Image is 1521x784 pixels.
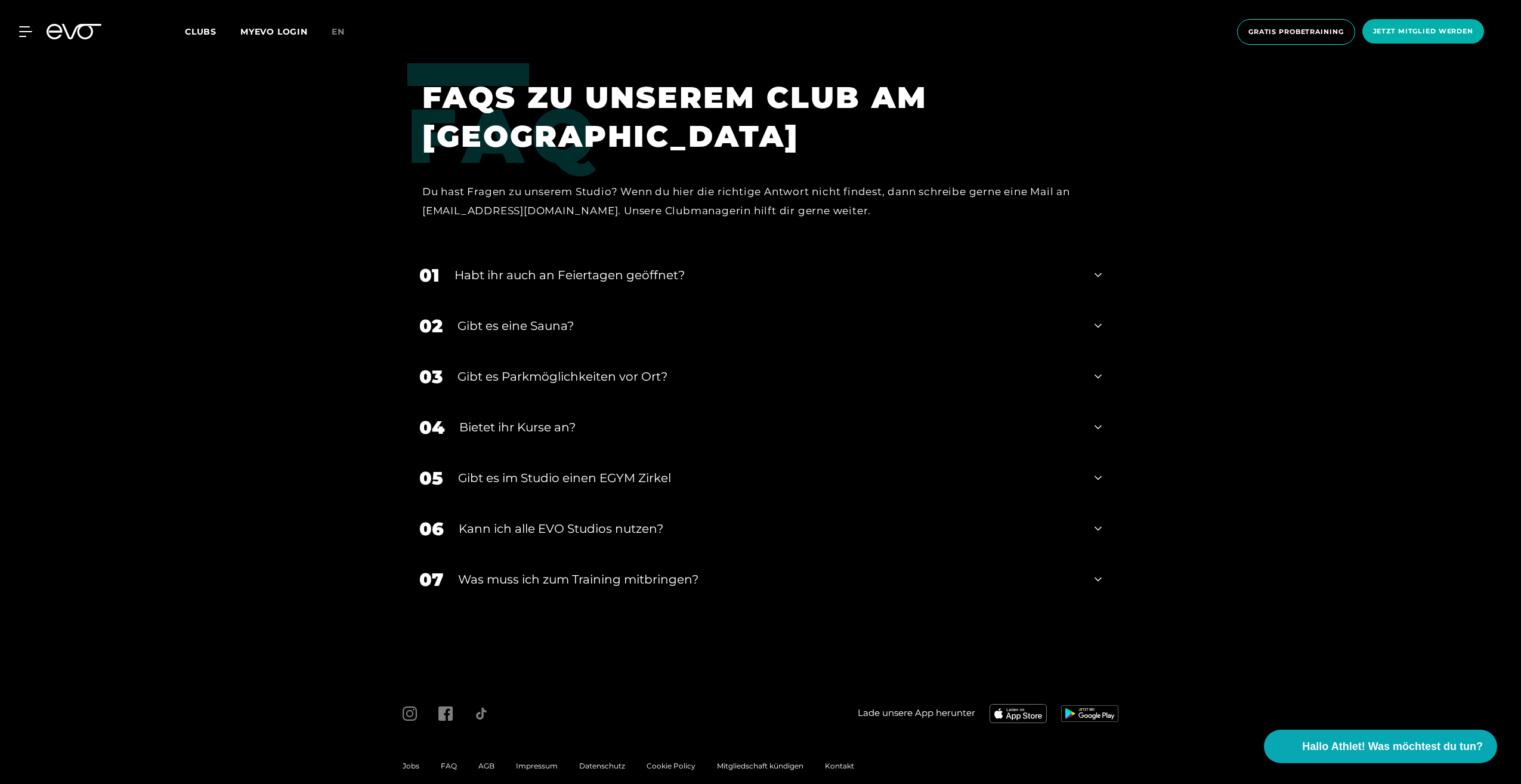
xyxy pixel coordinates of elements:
[990,704,1047,723] img: evofitness app
[419,363,443,390] div: 03
[422,78,1084,156] h1: FAQS ZU UNSEREM CLUB AM [GEOGRAPHIC_DATA]
[459,520,1080,538] div: Kann ich alle EVO Studios nutzen?
[455,266,1080,284] div: Habt ihr auch an Feiertagen geöffnet?
[422,182,1084,221] div: Du hast Fragen zu unserem Studio? Wenn du hier die richtige Antwort nicht findest, dann schreibe ...
[419,516,444,542] div: 06
[458,469,1080,487] div: Gibt es im Studio einen EGYM Zirkel
[419,262,440,289] div: 01
[441,761,457,770] a: FAQ
[419,566,443,593] div: 07
[516,761,558,770] a: Impressum
[458,570,1080,588] div: Was muss ich zum Training mitbringen?
[419,414,444,441] div: 04
[332,26,345,37] span: en
[1061,705,1118,722] img: evofitness app
[1234,19,1359,45] a: Gratis Probetraining
[1264,730,1497,763] button: Hallo Athlet! Was möchtest du tun?
[403,761,419,770] a: Jobs
[1373,26,1473,36] span: Jetzt Mitglied werden
[240,26,308,37] a: MYEVO LOGIN
[1302,739,1483,755] span: Hallo Athlet! Was möchtest du tun?
[419,465,443,492] div: 05
[1248,27,1344,37] span: Gratis Probetraining
[419,313,443,339] div: 02
[825,761,854,770] a: Kontakt
[457,317,1080,335] div: Gibt es eine Sauna?
[332,25,359,39] a: en
[478,761,494,770] a: AGB
[459,418,1080,436] div: Bietet ihr Kurse an?
[457,368,1080,385] div: Gibt es Parkmöglichkeiten vor Ort?
[185,26,240,37] a: Clubs
[1359,19,1488,45] a: Jetzt Mitglied werden
[579,761,625,770] a: Datenschutz
[717,761,803,770] a: Mitgliedschaft kündigen
[858,706,975,720] span: Lade unsere App herunter
[647,761,695,770] a: Cookie Policy
[185,26,217,37] span: Clubs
